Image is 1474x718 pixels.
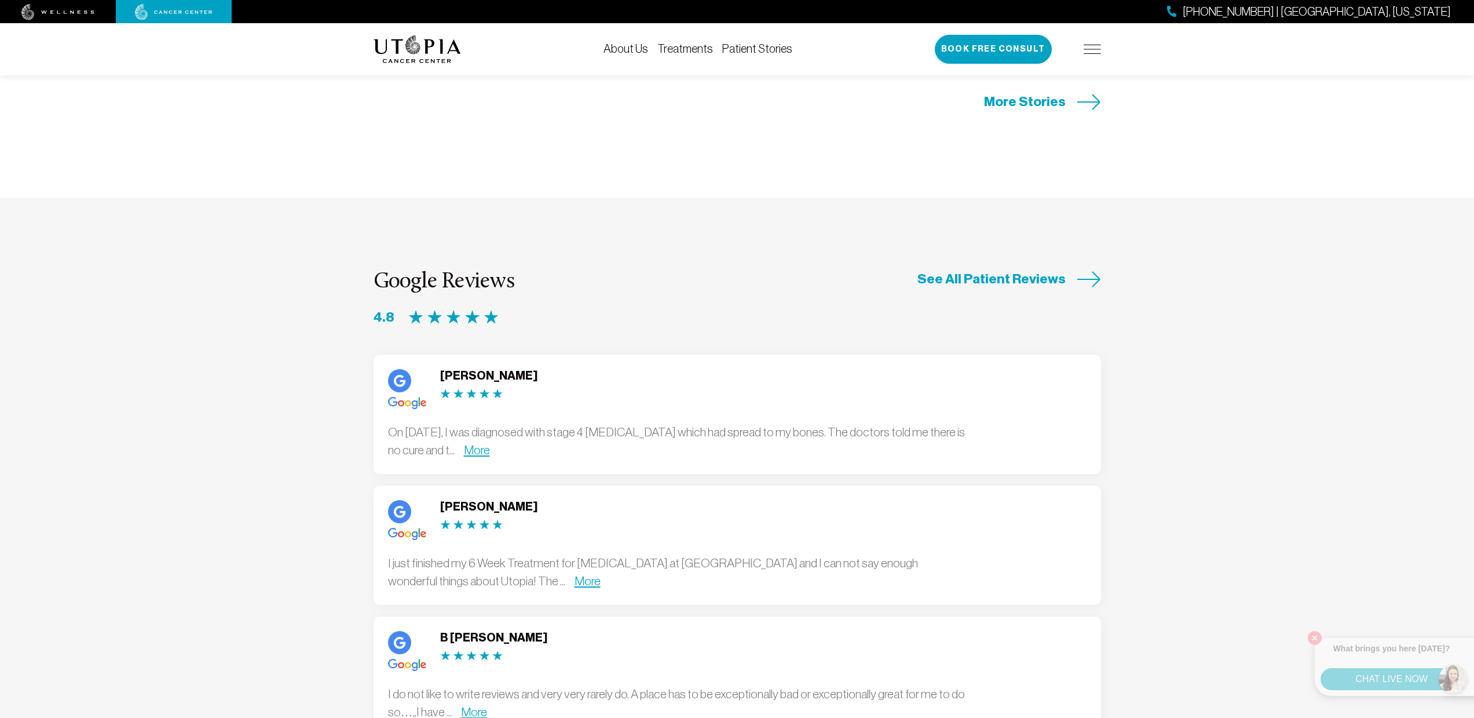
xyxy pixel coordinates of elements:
[984,93,1066,111] span: More Stories
[984,93,1101,111] a: More Stories
[388,554,967,591] div: I just finished my 6 Week Treatment for [MEDICAL_DATA] at [GEOGRAPHIC_DATA] and I can not say eno...
[440,369,537,383] div: [PERSON_NAME]
[374,308,394,326] span: 4.8
[440,389,503,399] img: Google Reviews
[21,4,94,20] img: wellness
[917,270,1101,288] a: See All Patient Reviews
[440,500,537,514] div: [PERSON_NAME]
[408,310,499,325] img: Google Reviews
[1167,3,1451,20] a: [PHONE_NUMBER] | [GEOGRAPHIC_DATA], [US_STATE]
[388,528,426,540] img: google
[440,651,503,661] img: Google Reviews
[388,659,426,671] img: google
[464,443,490,457] a: More
[1084,45,1101,54] img: icon-hamburger
[917,270,1066,288] span: See All Patient Reviews
[935,35,1052,64] button: Book Free Consult
[604,42,648,55] a: About Us
[1183,3,1451,20] span: [PHONE_NUMBER] | [GEOGRAPHIC_DATA], [US_STATE]
[374,35,461,63] img: logo
[440,631,547,645] div: B [PERSON_NAME]
[388,423,967,460] div: On [DATE], I was diagnosed with stage 4 [MEDICAL_DATA] which had spread to my bones. The doctors ...
[374,270,514,294] h3: Google Reviews
[575,574,601,588] a: More
[135,4,213,20] img: cancer center
[388,369,411,392] img: google
[388,397,426,409] img: google
[722,42,792,55] a: Patient Stories
[440,520,503,530] img: Google Reviews
[657,42,713,55] a: Treatments
[388,631,411,654] img: google
[388,500,411,523] img: google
